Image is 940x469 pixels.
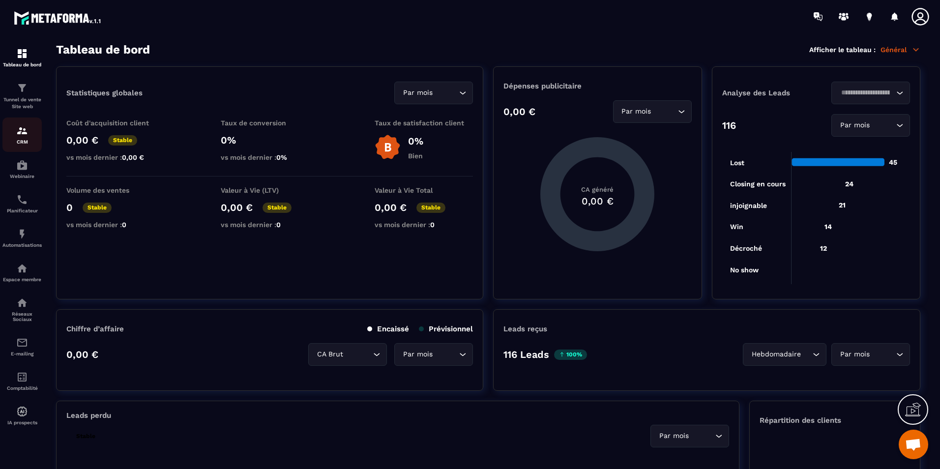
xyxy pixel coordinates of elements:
p: 100% [554,350,587,360]
p: Tableau de bord [2,62,42,67]
p: Dépenses publicitaire [503,82,691,90]
p: Afficher le tableau : [809,46,876,54]
p: Valeur à Vie (LTV) [221,186,319,194]
div: Search for option [394,82,473,104]
img: formation [16,125,28,137]
div: Search for option [831,343,910,366]
input: Search for option [803,349,810,360]
span: Par mois [838,120,872,131]
span: Par mois [619,106,653,117]
p: Valeur à Vie Total [375,186,473,194]
span: 0% [276,153,287,161]
p: Taux de conversion [221,119,319,127]
a: schedulerschedulerPlanificateur [2,186,42,221]
span: 0 [276,221,281,229]
p: 0,00 € [503,106,535,117]
a: accountantaccountantComptabilité [2,364,42,398]
p: Planificateur [2,208,42,213]
img: email [16,337,28,349]
span: Hebdomadaire [749,349,803,360]
p: Tunnel de vente Site web [2,96,42,110]
div: Search for option [831,114,910,137]
a: formationformationCRM [2,117,42,152]
a: formationformationTunnel de vente Site web [2,75,42,117]
p: CRM [2,139,42,145]
p: Statistiques globales [66,88,143,97]
div: Search for option [650,425,729,447]
p: Chiffre d’affaire [66,324,124,333]
a: automationsautomationsEspace membre [2,255,42,290]
p: 116 Leads [503,349,549,360]
tspan: Win [730,223,743,231]
p: Comptabilité [2,385,42,391]
p: Répartition des clients [760,416,910,425]
span: 0 [122,221,126,229]
input: Search for option [872,349,894,360]
span: CA Brut [315,349,345,360]
p: vs mois dernier : [66,153,165,161]
div: Search for option [394,343,473,366]
p: 0,00 € [66,134,98,146]
tspan: No show [730,266,759,274]
p: Encaissé [367,324,409,333]
span: Par mois [401,88,435,98]
a: formationformationTableau de bord [2,40,42,75]
p: Prévisionnel [419,324,473,333]
tspan: Closing en cours [730,180,786,188]
input: Search for option [872,120,894,131]
p: Volume des ventes [66,186,165,194]
img: formation [16,48,28,59]
p: Webinaire [2,174,42,179]
p: IA prospects [2,420,42,425]
img: formation [16,82,28,94]
input: Search for option [653,106,676,117]
p: vs mois dernier : [221,153,319,161]
p: Stable [71,431,100,441]
img: automations [16,228,28,240]
tspan: Décroché [730,244,762,252]
p: 0% [221,134,319,146]
p: Général [881,45,920,54]
p: Stable [83,203,112,213]
p: Leads perdu [66,411,111,420]
p: Coût d'acquisition client [66,119,165,127]
p: Taux de satisfaction client [375,119,473,127]
p: 116 [722,119,736,131]
img: accountant [16,371,28,383]
img: social-network [16,297,28,309]
h3: Tableau de bord [56,43,150,57]
img: scheduler [16,194,28,205]
a: social-networksocial-networkRéseaux Sociaux [2,290,42,329]
input: Search for option [435,349,457,360]
p: 0,00 € [221,202,253,213]
span: Par mois [401,349,435,360]
div: Search for option [613,100,692,123]
span: 0 [430,221,435,229]
img: b-badge-o.b3b20ee6.svg [375,134,401,160]
input: Search for option [435,88,457,98]
a: automationsautomationsAutomatisations [2,221,42,255]
input: Search for option [691,431,713,441]
span: Par mois [838,349,872,360]
p: Automatisations [2,242,42,248]
div: Ouvrir le chat [899,430,928,459]
p: vs mois dernier : [221,221,319,229]
input: Search for option [838,88,894,98]
a: automationsautomationsWebinaire [2,152,42,186]
div: Search for option [831,82,910,104]
img: automations [16,159,28,171]
tspan: injoignable [730,202,767,210]
span: 0,00 € [122,153,144,161]
p: vs mois dernier : [66,221,165,229]
input: Search for option [345,349,371,360]
a: emailemailE-mailing [2,329,42,364]
p: 0,00 € [66,349,98,360]
div: Search for option [743,343,826,366]
img: automations [16,406,28,417]
p: E-mailing [2,351,42,356]
span: Par mois [657,431,691,441]
img: logo [14,9,102,27]
p: Analyse des Leads [722,88,816,97]
img: automations [16,263,28,274]
p: Stable [108,135,137,146]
